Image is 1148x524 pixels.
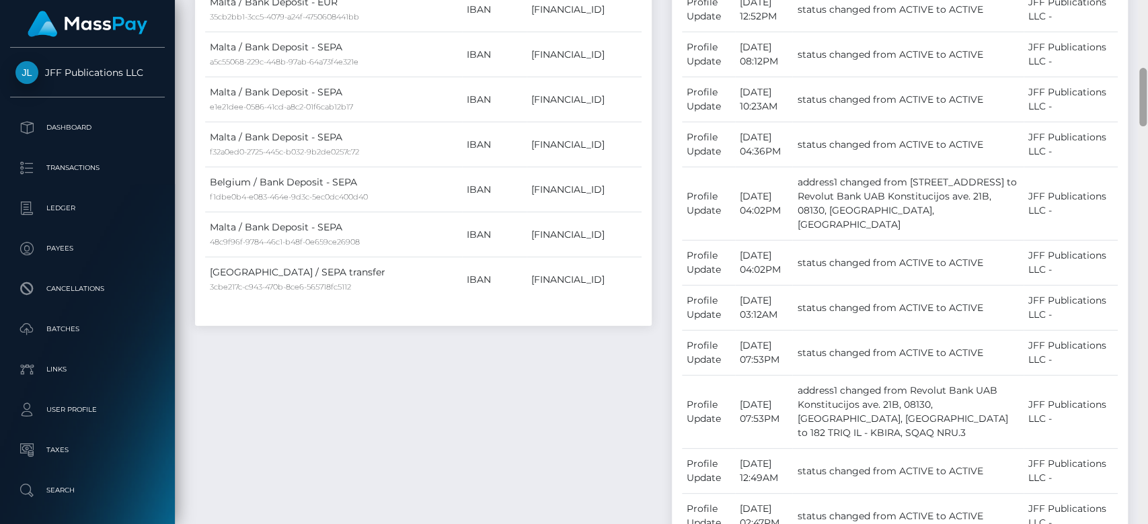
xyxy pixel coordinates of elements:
[10,312,165,346] a: Batches
[1024,286,1118,331] td: JFF Publications LLC -
[792,376,1024,449] td: address1 changed from Revolut Bank UAB Konstitucijos ave. 21B, 08130, [GEOGRAPHIC_DATA], [GEOGRAP...
[792,286,1024,331] td: status changed from ACTIVE to ACTIVE
[527,212,642,257] td: [FINANCIAL_ID]
[1024,241,1118,286] td: JFF Publications LLC -
[10,232,165,265] a: Payees
[792,122,1024,167] td: status changed from ACTIVE to ACTIVE
[15,400,159,420] p: User Profile
[462,212,527,257] td: IBAN
[682,331,735,376] td: Profile Update
[735,167,793,241] td: [DATE] 04:02PM
[735,376,793,449] td: [DATE] 07:53PM
[210,12,359,21] small: 35cb2bb1-3cc5-4079-a24f-4750608441bb
[205,212,462,257] td: Malta / Bank Deposit - SEPA
[682,241,735,286] td: Profile Update
[15,158,159,178] p: Transactions
[527,77,642,122] td: [FINANCIAL_ID]
[527,122,642,167] td: [FINANCIAL_ID]
[682,376,735,449] td: Profile Update
[205,257,462,302] td: [GEOGRAPHIC_DATA] / SEPA transfer
[527,257,642,302] td: [FINANCIAL_ID]
[735,122,793,167] td: [DATE] 04:36PM
[527,32,642,77] td: [FINANCIAL_ID]
[210,282,351,292] small: 3cbe217c-c943-470b-8ce6-565718fc5112
[682,286,735,331] td: Profile Update
[735,449,793,494] td: [DATE] 12:49AM
[1024,449,1118,494] td: JFF Publications LLC -
[15,198,159,218] p: Ledger
[205,167,462,212] td: Belgium / Bank Deposit - SEPA
[682,77,735,122] td: Profile Update
[15,61,38,84] img: JFF Publications LLC
[10,272,165,306] a: Cancellations
[15,440,159,460] p: Taxes
[15,480,159,500] p: Search
[735,32,793,77] td: [DATE] 08:12PM
[462,122,527,167] td: IBAN
[210,102,353,112] small: e1e21dee-0586-41cd-a8c2-01f6cab12b17
[10,474,165,507] a: Search
[1024,122,1118,167] td: JFF Publications LLC -
[527,167,642,212] td: [FINANCIAL_ID]
[205,77,462,122] td: Malta / Bank Deposit - SEPA
[792,241,1024,286] td: status changed from ACTIVE to ACTIVE
[10,433,165,467] a: Taxes
[210,57,358,67] small: a5c55068-229c-448b-97ab-64a73f4e321e
[205,32,462,77] td: Malta / Bank Deposit - SEPA
[792,449,1024,494] td: status changed from ACTIVE to ACTIVE
[462,257,527,302] td: IBAN
[735,241,793,286] td: [DATE] 04:02PM
[1024,32,1118,77] td: JFF Publications LLC -
[10,393,165,427] a: User Profile
[462,77,527,122] td: IBAN
[210,237,360,247] small: 48c9f96f-9784-46c1-b48f-0e659ce26908
[792,167,1024,241] td: address1 changed from [STREET_ADDRESS] to Revolut Bank UAB Konstitucijos ave. 21B, 08130, [GEOGRA...
[15,319,159,339] p: Batches
[682,32,735,77] td: Profile Update
[1024,376,1118,449] td: JFF Publications LLC -
[10,353,165,386] a: Links
[462,32,527,77] td: IBAN
[1024,77,1118,122] td: JFF Publications LLC -
[682,167,735,241] td: Profile Update
[1024,331,1118,376] td: JFF Publications LLC -
[792,32,1024,77] td: status changed from ACTIVE to ACTIVE
[735,77,793,122] td: [DATE] 10:23AM
[682,449,735,494] td: Profile Update
[10,67,165,79] span: JFF Publications LLC
[792,77,1024,122] td: status changed from ACTIVE to ACTIVE
[210,147,359,157] small: f32a0ed0-2725-445c-b032-9b2de0257c72
[15,238,159,259] p: Payees
[10,191,165,225] a: Ledger
[15,359,159,380] p: Links
[792,331,1024,376] td: status changed from ACTIVE to ACTIVE
[682,122,735,167] td: Profile Update
[735,286,793,331] td: [DATE] 03:12AM
[462,167,527,212] td: IBAN
[10,151,165,185] a: Transactions
[15,279,159,299] p: Cancellations
[28,11,147,37] img: MassPay Logo
[205,122,462,167] td: Malta / Bank Deposit - SEPA
[10,111,165,144] a: Dashboard
[1024,167,1118,241] td: JFF Publications LLC -
[15,118,159,138] p: Dashboard
[735,331,793,376] td: [DATE] 07:53PM
[210,192,368,202] small: f1dbe0b4-e083-464e-9d3c-5ec0dc400d40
